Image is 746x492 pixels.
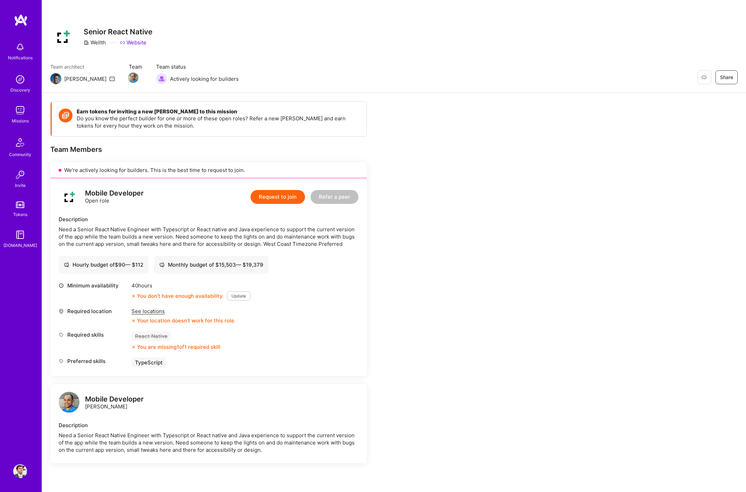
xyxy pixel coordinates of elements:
[227,291,251,301] button: Update
[159,261,263,268] div: Monthly budget of $ 15,503 — $ 19,379
[64,75,107,83] div: [PERSON_NAME]
[132,357,166,368] div: TypeScript
[50,63,115,70] span: Team architect
[59,282,128,289] div: Minimum availability
[85,396,144,410] div: [PERSON_NAME]
[132,319,136,323] i: icon CloseOrange
[59,109,73,122] img: Token icon
[59,392,79,414] a: logo
[77,109,359,115] h4: Earn tokens for inviting a new [PERSON_NAME] to this mission
[132,294,136,298] i: icon CloseOrange
[132,331,171,341] div: React Native
[50,162,367,178] div: We’re actively looking for builders. This is the best time to request to join.
[59,432,358,454] div: Need a Senior React Native Engineer with Typescript or React native and Java experience to suppor...
[137,343,220,351] div: You are missing 1 of 1 required skill
[59,357,128,365] div: Preferred skills
[59,308,128,315] div: Required location
[132,282,251,289] div: 40 hours
[16,201,24,208] img: tokens
[129,63,142,70] span: Team
[11,464,29,478] a: User Avatar
[720,74,733,81] span: Share
[85,190,144,204] div: Open role
[59,359,64,364] i: icon Tag
[59,309,64,314] i: icon Location
[12,117,29,124] div: Missions
[311,190,358,204] button: Refer a peer
[129,72,138,84] a: Team Member Avatar
[84,39,106,46] div: Wellth
[132,345,136,349] i: icon CloseOrange
[59,226,358,248] div: Need a Senior React Native Engineer with Typescript or React native and Java experience to suppor...
[120,39,146,46] a: Website
[12,134,28,151] img: Community
[13,103,27,117] img: teamwork
[84,27,152,36] h3: Senior React Native
[59,216,358,223] div: Description
[59,422,358,429] div: Description
[3,242,37,249] div: [DOMAIN_NAME]
[13,211,27,218] div: Tokens
[8,54,33,61] div: Notifications
[251,190,305,204] button: Request to join
[13,168,27,182] img: Invite
[59,283,64,288] i: icon Clock
[59,187,79,207] img: logo
[132,317,234,324] div: Your location doesn’t work for this role
[132,292,223,300] div: You don’t have enough availability
[13,72,27,86] img: discovery
[10,86,30,94] div: Discovery
[59,332,64,337] i: icon Tag
[64,262,69,267] i: icon Cash
[13,40,27,54] img: bell
[128,72,138,83] img: Team Member Avatar
[159,262,164,267] i: icon Cash
[13,228,27,242] img: guide book
[77,115,359,129] p: Do you know the perfect builder for one or more of these open roles? Refer a new [PERSON_NAME] an...
[715,70,738,84] button: Share
[170,75,239,83] span: Actively looking for builders
[701,75,707,80] i: icon EyeClosed
[50,24,75,49] img: Company Logo
[50,73,61,84] img: Team Architect
[132,308,234,315] div: See locations
[156,63,239,70] span: Team status
[84,40,89,45] i: icon CompanyGray
[50,145,367,154] div: Team Members
[59,331,128,338] div: Required skills
[15,182,26,189] div: Invite
[14,14,28,26] img: logo
[59,392,79,413] img: logo
[9,151,31,158] div: Community
[109,76,115,81] i: icon Mail
[85,396,144,403] div: Mobile Developer
[156,73,167,84] img: Actively looking for builders
[13,464,27,478] img: User Avatar
[85,190,144,197] div: Mobile Developer
[64,261,143,268] div: Hourly budget of $ 90 — $ 112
